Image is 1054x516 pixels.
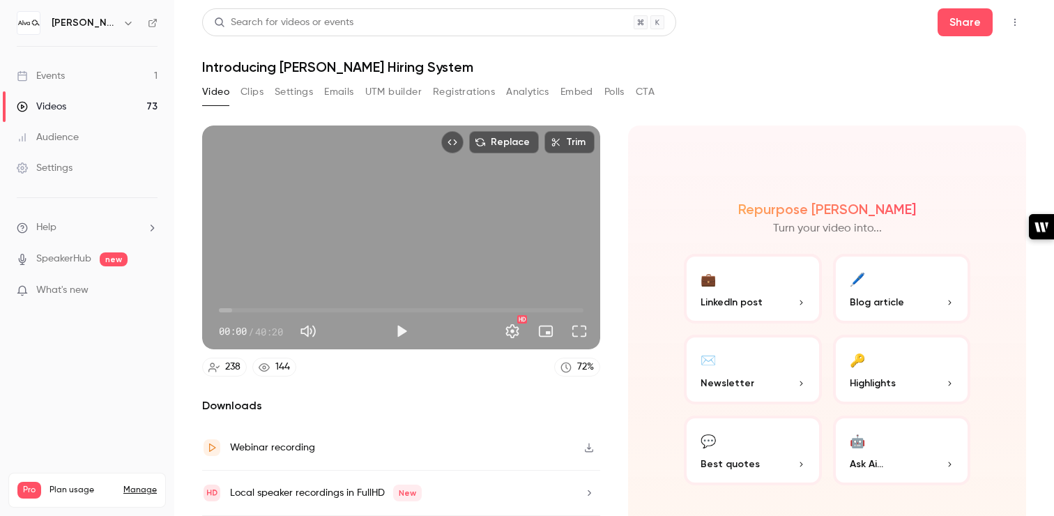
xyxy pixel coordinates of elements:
[833,416,971,485] button: 🤖Ask Ai...
[441,131,464,153] button: Embed video
[701,268,716,289] div: 💼
[17,130,79,144] div: Audience
[554,358,600,377] a: 72%
[36,283,89,298] span: What's new
[850,349,865,370] div: 🔑
[214,15,353,30] div: Search for videos or events
[36,252,91,266] a: SpeakerHub
[684,335,822,404] button: ✉️Newsletter
[498,317,526,345] button: Settings
[701,295,763,310] span: LinkedIn post
[684,416,822,485] button: 💬Best quotes
[255,324,283,339] span: 40:20
[365,81,422,103] button: UTM builder
[850,295,904,310] span: Blog article
[469,131,539,153] button: Replace
[433,81,495,103] button: Registrations
[684,254,822,324] button: 💼LinkedIn post
[202,397,600,414] h2: Downloads
[219,324,283,339] div: 00:00
[17,161,72,175] div: Settings
[123,485,157,496] a: Manage
[701,457,760,471] span: Best quotes
[506,81,549,103] button: Analytics
[275,81,313,103] button: Settings
[219,324,247,339] span: 00:00
[294,317,322,345] button: Mute
[938,8,993,36] button: Share
[230,439,315,456] div: Webinar recording
[544,131,595,153] button: Trim
[17,482,41,499] span: Pro
[248,324,254,339] span: /
[36,220,56,235] span: Help
[701,349,716,370] div: ✉️
[850,268,865,289] div: 🖊️
[517,315,527,324] div: HD
[49,485,115,496] span: Plan usage
[532,317,560,345] button: Turn on miniplayer
[17,100,66,114] div: Videos
[17,69,65,83] div: Events
[701,430,716,451] div: 💬
[100,252,128,266] span: new
[202,358,247,377] a: 238
[604,81,625,103] button: Polls
[850,376,896,390] span: Highlights
[225,360,240,374] div: 238
[833,254,971,324] button: 🖊️Blog article
[636,81,655,103] button: CTA
[850,430,865,451] div: 🤖
[17,220,158,235] li: help-dropdown-opener
[52,16,117,30] h6: [PERSON_NAME] Labs
[202,81,229,103] button: Video
[230,485,422,501] div: Local speaker recordings in FullHD
[202,59,1026,75] h1: Introducing [PERSON_NAME] Hiring System
[738,201,916,218] h2: Repurpose [PERSON_NAME]
[240,81,263,103] button: Clips
[1004,11,1026,33] button: Top Bar Actions
[577,360,594,374] div: 72 %
[773,220,882,237] p: Turn your video into...
[252,358,296,377] a: 144
[565,317,593,345] button: Full screen
[833,335,971,404] button: 🔑Highlights
[560,81,593,103] button: Embed
[17,12,40,34] img: Alva Labs
[324,81,353,103] button: Emails
[850,457,883,471] span: Ask Ai...
[388,317,415,345] button: Play
[393,485,422,501] span: New
[275,360,290,374] div: 144
[701,376,754,390] span: Newsletter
